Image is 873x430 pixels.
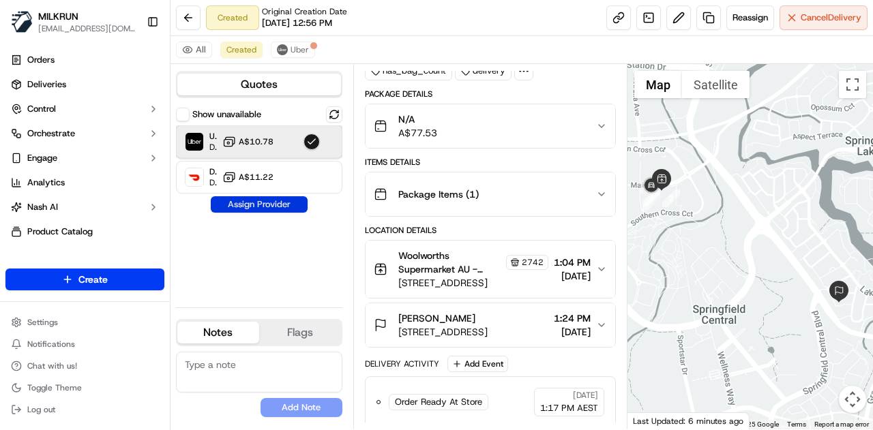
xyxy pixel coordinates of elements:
span: [STREET_ADDRESS] [398,276,548,290]
span: Deliveries [27,78,66,91]
a: Orders [5,49,164,71]
span: Original Creation Date [262,6,347,17]
button: Toggle fullscreen view [839,71,866,98]
button: A$11.22 [222,170,273,184]
div: Delivery Activity [365,358,439,369]
span: Chat with us! [27,360,77,371]
button: Show street map [634,71,682,98]
span: [DATE] [573,390,598,401]
span: [DATE] 12:56 PM [262,17,332,29]
button: Control [5,98,164,120]
a: Product Catalog [5,221,164,243]
div: Location Details [365,225,616,236]
span: 1:04 PM [554,256,591,269]
a: Analytics [5,172,164,194]
span: A$10.78 [239,136,273,147]
span: Woolworths Supermarket AU - [GEOGRAPHIC_DATA] Store Manager [398,249,503,276]
span: 1:24 PM [554,311,591,325]
button: A$10.78 [222,135,273,149]
button: Created [220,42,263,58]
img: Google [631,412,676,429]
span: 1:17 PM AEST [540,402,598,414]
span: 2742 [522,257,544,268]
span: Cancel Delivery [801,12,861,24]
button: Map camera controls [839,386,866,413]
span: Orders [27,54,55,66]
span: Dropoff ETA 31 minutes [209,142,217,153]
button: Create [5,268,164,290]
span: Uber [209,131,217,142]
button: CancelDelivery [780,5,868,30]
span: Dropoff ETA 40 minutes [209,177,217,188]
button: Uber [271,42,315,58]
span: Nash AI [27,201,58,213]
div: delivery [455,61,512,80]
span: Reassign [733,12,768,24]
span: Analytics [27,176,65,189]
span: Settings [27,317,58,328]
span: Uber [291,44,309,55]
span: Orchestrate [27,127,75,140]
button: Log out [5,400,164,419]
span: Notifications [27,339,75,350]
div: has_bag_count [365,61,452,80]
button: Flags [259,322,341,343]
span: A$77.53 [398,126,437,140]
span: Engage [27,152,57,164]
button: Quotes [177,74,341,95]
label: Show unavailable [192,108,261,121]
button: Toggle Theme [5,378,164,397]
span: [DATE] [554,325,591,339]
button: Notes [177,322,259,343]
button: Engage [5,147,164,169]
span: [PERSON_NAME] [398,311,475,325]
button: Show satellite imagery [682,71,750,98]
img: DoorDash Drive [186,168,203,186]
img: uber-new-logo.jpeg [277,44,288,55]
button: Settings [5,313,164,332]
button: [EMAIL_ADDRESS][DOMAIN_NAME] [38,23,136,34]
span: N/A [398,112,437,126]
a: Open this area in Google Maps (opens a new window) [631,412,676,429]
div: 4 [642,189,660,206]
button: Add Event [447,356,508,372]
div: Package Details [365,89,616,99]
div: Favorites [5,254,164,275]
div: Items Details [365,157,616,168]
span: Created [226,44,256,55]
button: Package Items (1) [366,172,615,216]
span: [DATE] [554,269,591,283]
button: Reassign [726,5,774,30]
span: Toggle Theme [27,382,82,393]
span: Create [78,273,108,286]
img: Uber [186,133,203,151]
a: Terms (opens in new tab) [787,420,806,428]
button: [PERSON_NAME][STREET_ADDRESS]1:24 PM[DATE] [366,303,615,347]
img: MILKRUN [11,11,33,33]
span: DoorDash Drive [209,166,217,177]
button: N/AA$77.53 [366,104,615,148]
span: Package Items ( 1 ) [398,187,479,201]
button: All [176,42,212,58]
button: Notifications [5,335,164,354]
div: Last Updated: 6 minutes ago [627,412,750,429]
button: MILKRUNMILKRUN[EMAIL_ADDRESS][DOMAIN_NAME] [5,5,141,38]
a: Report a map error [814,420,869,428]
a: Deliveries [5,74,164,95]
button: Chat with us! [5,356,164,375]
button: MILKRUN [38,10,78,23]
span: Control [27,103,56,115]
span: Product Catalog [27,226,93,238]
span: Log out [27,404,55,415]
button: Woolworths Supermarket AU - [GEOGRAPHIC_DATA] Store Manager2742[STREET_ADDRESS]1:04 PM[DATE] [366,241,615,298]
button: Orchestrate [5,123,164,144]
span: [STREET_ADDRESS] [398,325,488,339]
button: Assign Provider [211,196,308,213]
span: A$11.22 [239,172,273,183]
span: Order Ready At Store [395,396,482,408]
div: 2 [662,189,680,207]
button: Nash AI [5,196,164,218]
